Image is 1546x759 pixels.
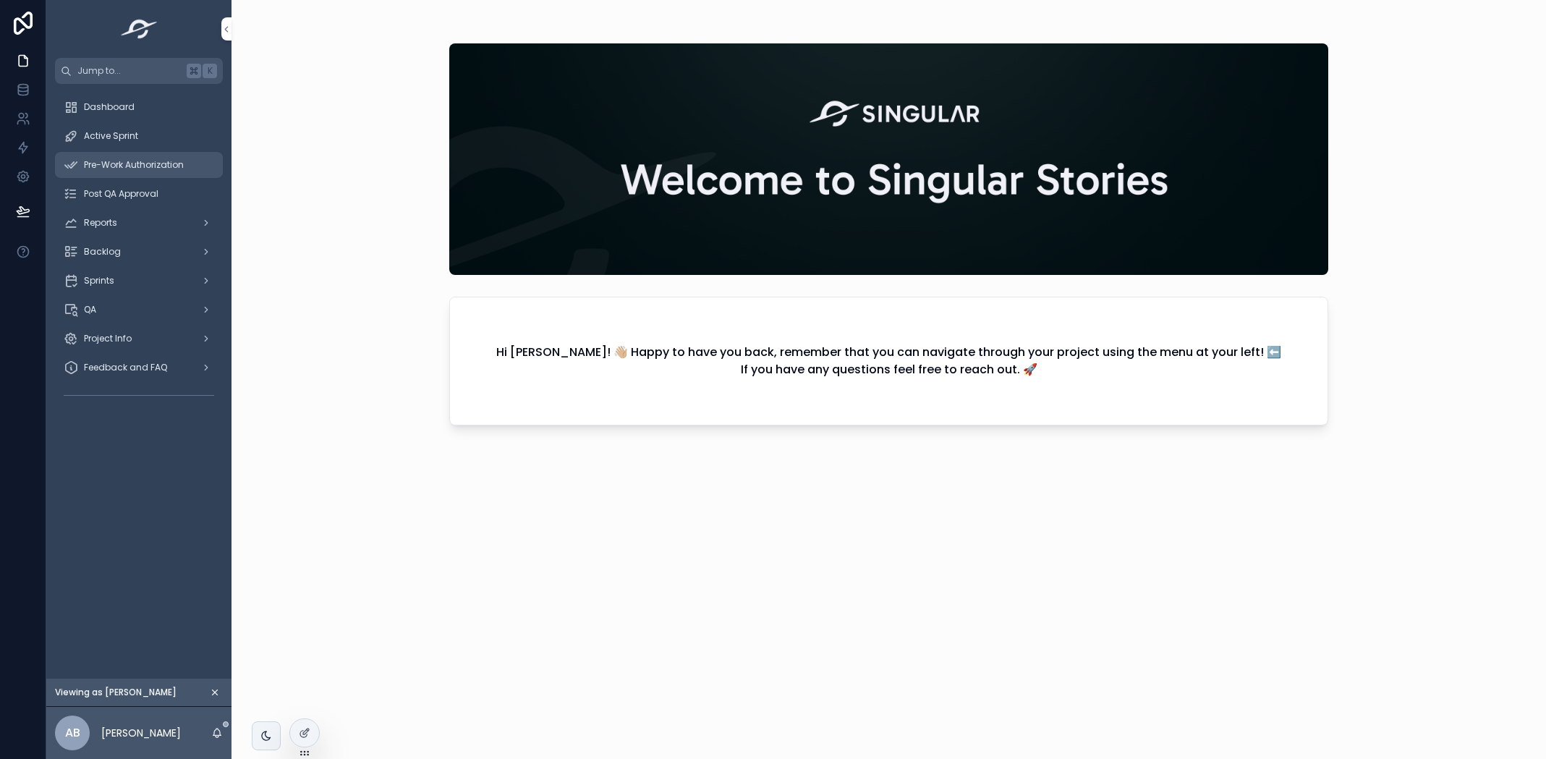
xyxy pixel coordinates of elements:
span: Reports [84,217,117,229]
span: Jump to... [77,65,181,77]
span: Project Info [84,333,132,344]
img: App logo [116,17,162,41]
span: K [204,65,216,77]
a: Dashboard [55,94,223,120]
span: QA [84,304,96,315]
div: scrollable content [46,84,232,425]
a: QA [55,297,223,323]
a: Pre-Work Authorization [55,152,223,178]
a: Project Info [55,326,223,352]
span: Viewing as [PERSON_NAME] [55,687,177,698]
span: Active Sprint [84,130,138,142]
span: AB [65,724,80,742]
a: Active Sprint [55,123,223,149]
a: Sprints [55,268,223,294]
a: Reports [55,210,223,236]
span: Post QA Approval [84,188,158,200]
span: Pre-Work Authorization [84,159,184,171]
h2: Hi [PERSON_NAME]! 👋🏼 Happy to have you back, remember that you can navigate through your project ... [496,344,1281,378]
p: [PERSON_NAME] [101,726,181,740]
a: Feedback and FAQ [55,355,223,381]
span: Sprints [84,275,114,287]
a: Backlog [55,239,223,265]
span: Dashboard [84,101,135,113]
span: Feedback and FAQ [84,362,167,373]
a: Post QA Approval [55,181,223,207]
span: Backlog [84,246,121,258]
button: Jump to...K [55,58,223,84]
